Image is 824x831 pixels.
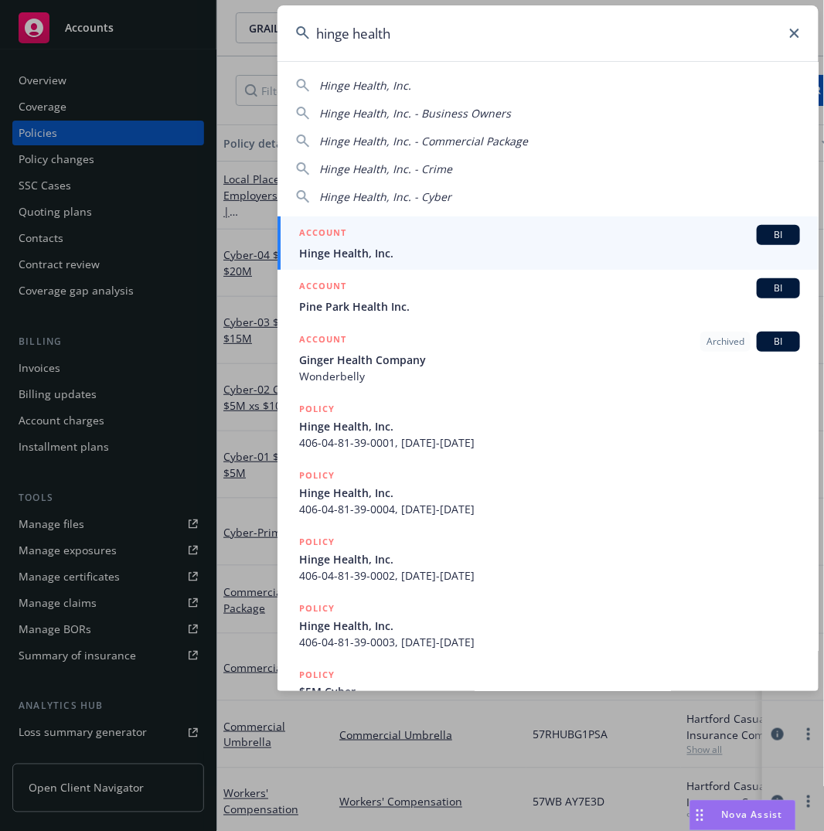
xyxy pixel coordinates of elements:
h5: ACCOUNT [299,278,346,297]
span: 406-04-81-39-0004, [DATE]-[DATE] [299,501,800,517]
h5: ACCOUNT [299,332,346,350]
h5: POLICY [299,534,335,550]
span: BI [763,228,794,242]
a: POLICYHinge Health, Inc.406-04-81-39-0003, [DATE]-[DATE] [278,592,819,659]
span: Hinge Health, Inc. - Cyber [319,189,451,204]
span: Hinge Health, Inc. - Commercial Package [319,134,528,148]
div: Drag to move [690,801,710,830]
span: Archived [707,335,744,349]
span: BI [763,281,794,295]
a: POLICY$5M Cyber [278,659,819,725]
a: ACCOUNTBIHinge Health, Inc. [278,216,819,270]
span: $5M Cyber [299,684,800,700]
a: POLICYHinge Health, Inc.406-04-81-39-0001, [DATE]-[DATE] [278,393,819,459]
span: Hinge Health, Inc. [299,485,800,501]
span: Hinge Health, Inc. [299,618,800,634]
span: Ginger Health Company [299,352,800,368]
input: Search... [278,5,819,61]
span: Hinge Health, Inc. [299,418,800,434]
span: Hinge Health, Inc. [319,78,411,93]
span: Hinge Health, Inc. - Crime [319,162,452,176]
span: 406-04-81-39-0002, [DATE]-[DATE] [299,567,800,584]
span: Hinge Health, Inc. [299,245,800,261]
span: Nova Assist [722,809,783,822]
button: Nova Assist [690,800,796,831]
span: 406-04-81-39-0003, [DATE]-[DATE] [299,634,800,650]
h5: POLICY [299,401,335,417]
span: BI [763,335,794,349]
h5: POLICY [299,667,335,683]
a: ACCOUNTArchivedBIGinger Health CompanyWonderbelly [278,323,819,393]
a: POLICYHinge Health, Inc.406-04-81-39-0004, [DATE]-[DATE] [278,459,819,526]
h5: ACCOUNT [299,225,346,244]
h5: POLICY [299,468,335,483]
span: Pine Park Health Inc. [299,298,800,315]
span: Wonderbelly [299,368,800,384]
a: POLICYHinge Health, Inc.406-04-81-39-0002, [DATE]-[DATE] [278,526,819,592]
h5: POLICY [299,601,335,616]
span: 406-04-81-39-0001, [DATE]-[DATE] [299,434,800,451]
a: ACCOUNTBIPine Park Health Inc. [278,270,819,323]
span: Hinge Health, Inc. [299,551,800,567]
span: Hinge Health, Inc. - Business Owners [319,106,511,121]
